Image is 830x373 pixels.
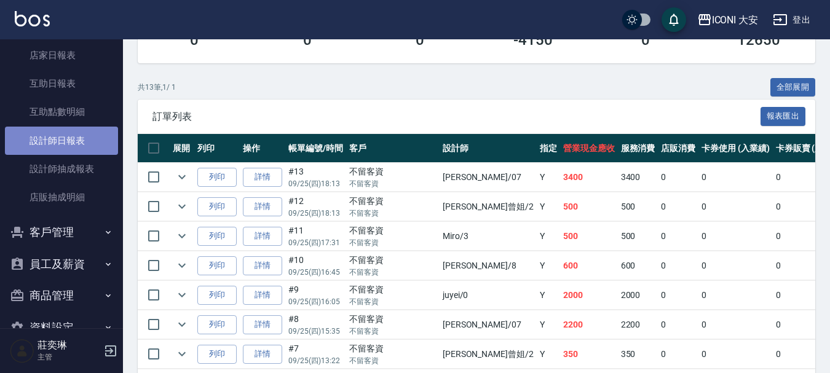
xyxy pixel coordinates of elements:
td: [PERSON_NAME]曾姐 /2 [440,192,537,221]
td: #8 [285,310,346,339]
button: 列印 [197,227,237,246]
td: Y [537,251,560,280]
button: expand row [173,256,191,275]
td: 350 [560,340,618,369]
button: expand row [173,286,191,304]
th: 客戶 [346,134,440,163]
td: Y [537,340,560,369]
td: [PERSON_NAME] /07 [440,310,537,339]
td: 0 [658,281,698,310]
a: 互助點數明細 [5,98,118,126]
h3: -4150 [513,31,553,49]
td: 0 [698,310,773,339]
td: Y [537,192,560,221]
td: 2000 [560,281,618,310]
p: 09/25 (四) 13:22 [288,355,343,366]
button: 列印 [197,286,237,305]
td: Y [537,310,560,339]
div: 不留客資 [349,224,437,237]
td: 0 [658,310,698,339]
div: 不留客資 [349,165,437,178]
p: 09/25 (四) 17:31 [288,237,343,248]
a: 報表匯出 [761,110,806,122]
td: 500 [618,222,658,251]
p: 不留客資 [349,326,437,337]
p: 09/25 (四) 15:35 [288,326,343,337]
td: 0 [698,192,773,221]
a: 設計師日報表 [5,127,118,155]
button: 列印 [197,197,237,216]
p: 共 13 筆, 1 / 1 [138,82,176,93]
div: 不留客資 [349,195,437,208]
td: 0 [698,281,773,310]
th: 列印 [194,134,240,163]
a: 互助日報表 [5,69,118,98]
h3: 0 [641,31,650,49]
td: Miro /3 [440,222,537,251]
p: 不留客資 [349,296,437,307]
td: 3400 [618,163,658,192]
button: 商品管理 [5,280,118,312]
button: 列印 [197,315,237,334]
a: 詳情 [243,256,282,275]
button: 資料設定 [5,312,118,344]
div: ICONI 大安 [712,12,759,28]
th: 營業現金應收 [560,134,618,163]
a: 設計師抽成報表 [5,155,118,183]
td: 600 [560,251,618,280]
td: #11 [285,222,346,251]
button: 報表匯出 [761,107,806,126]
a: 店販抽成明細 [5,183,118,211]
td: 0 [658,192,698,221]
td: 2200 [560,310,618,339]
th: 設計師 [440,134,537,163]
td: 0 [658,222,698,251]
h3: 12650 [737,31,780,49]
p: 不留客資 [349,237,437,248]
button: ICONI 大安 [692,7,764,33]
button: expand row [173,197,191,216]
div: 不留客資 [349,342,437,355]
a: 詳情 [243,197,282,216]
td: 0 [698,251,773,280]
td: #13 [285,163,346,192]
p: 09/25 (四) 16:45 [288,267,343,278]
button: 列印 [197,168,237,187]
td: Y [537,163,560,192]
button: 全部展開 [770,78,816,97]
button: save [662,7,686,32]
a: 詳情 [243,345,282,364]
td: #10 [285,251,346,280]
td: 0 [658,340,698,369]
td: 350 [618,340,658,369]
h3: 0 [190,31,199,49]
td: 0 [698,340,773,369]
td: Y [537,222,560,251]
button: 列印 [197,345,237,364]
a: 詳情 [243,227,282,246]
div: 不留客資 [349,254,437,267]
div: 不留客資 [349,283,437,296]
th: 指定 [537,134,560,163]
td: [PERSON_NAME]曾姐 /2 [440,340,537,369]
span: 訂單列表 [152,111,761,123]
td: 500 [560,192,618,221]
th: 店販消費 [658,134,698,163]
td: Y [537,281,560,310]
a: 詳情 [243,315,282,334]
p: 09/25 (四) 16:05 [288,296,343,307]
td: [PERSON_NAME] /8 [440,251,537,280]
button: 列印 [197,256,237,275]
button: 客戶管理 [5,216,118,248]
button: expand row [173,315,191,334]
img: Person [10,339,34,363]
p: 不留客資 [349,208,437,219]
td: #9 [285,281,346,310]
h3: 0 [303,31,312,49]
p: 主管 [38,351,100,363]
button: expand row [173,227,191,245]
button: 登出 [768,9,815,31]
td: 3400 [560,163,618,192]
th: 操作 [240,134,285,163]
th: 服務消費 [618,134,658,163]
